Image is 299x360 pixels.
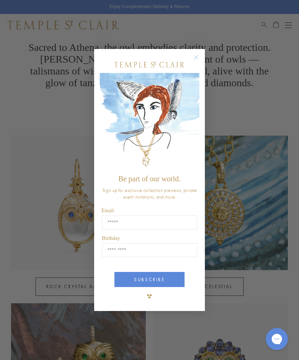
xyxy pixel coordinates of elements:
img: c4a9eb12-d91a-4d4a-8ee0-386386f4f338.jpeg [100,73,199,171]
input: Email [102,216,197,230]
button: Close dialog [195,56,205,66]
span: Birthday [102,235,120,241]
span: Sign up for exclusive collection previews, private event invitations, and more. [102,187,197,200]
iframe: Gorgias live chat messenger [262,325,292,353]
span: Be part of our world. [118,175,181,183]
img: TSC [142,289,157,304]
img: Temple St. Clair [114,62,185,67]
button: SUBSCRIBE [114,272,185,287]
span: Email [102,208,114,213]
